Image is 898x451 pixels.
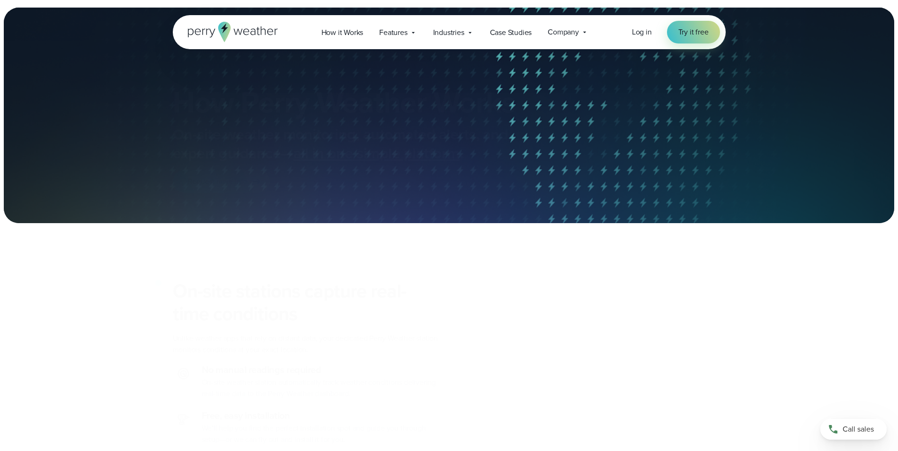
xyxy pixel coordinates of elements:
[820,419,887,440] a: Call sales
[632,26,652,38] a: Log in
[433,27,464,38] span: Industries
[321,27,364,38] span: How it Works
[482,23,540,42] a: Case Studies
[490,27,532,38] span: Case Studies
[843,424,874,435] span: Call sales
[667,21,720,43] a: Try it free
[548,26,579,38] span: Company
[379,27,407,38] span: Features
[313,23,372,42] a: How it Works
[632,26,652,37] span: Log in
[678,26,709,38] span: Try it free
